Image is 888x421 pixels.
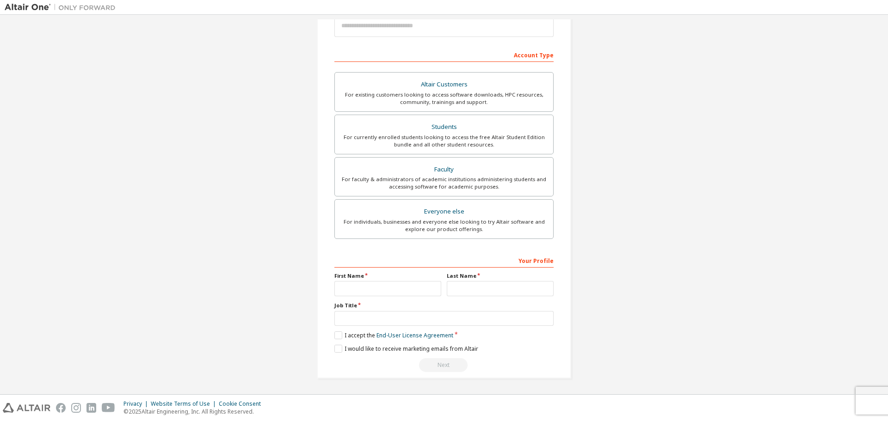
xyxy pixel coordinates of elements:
div: Privacy [123,400,151,408]
div: Account Type [334,47,554,62]
div: For currently enrolled students looking to access the free Altair Student Edition bundle and all ... [340,134,548,148]
img: linkedin.svg [86,403,96,413]
div: Everyone else [340,205,548,218]
div: Students [340,121,548,134]
img: facebook.svg [56,403,66,413]
label: First Name [334,272,441,280]
p: © 2025 Altair Engineering, Inc. All Rights Reserved. [123,408,266,415]
div: Faculty [340,163,548,176]
label: Job Title [334,302,554,309]
div: Website Terms of Use [151,400,219,408]
div: For individuals, businesses and everyone else looking to try Altair software and explore our prod... [340,218,548,233]
label: Last Name [447,272,554,280]
div: Read and acccept EULA to continue [334,358,554,372]
div: Your Profile [334,253,554,268]
div: Altair Customers [340,78,548,91]
div: For faculty & administrators of academic institutions administering students and accessing softwa... [340,176,548,190]
label: I would like to receive marketing emails from Altair [334,345,478,353]
img: instagram.svg [71,403,81,413]
div: Cookie Consent [219,400,266,408]
div: For existing customers looking to access software downloads, HPC resources, community, trainings ... [340,91,548,106]
img: youtube.svg [102,403,115,413]
a: End-User License Agreement [376,331,453,339]
img: Altair One [5,3,120,12]
img: altair_logo.svg [3,403,50,413]
label: I accept the [334,331,453,339]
